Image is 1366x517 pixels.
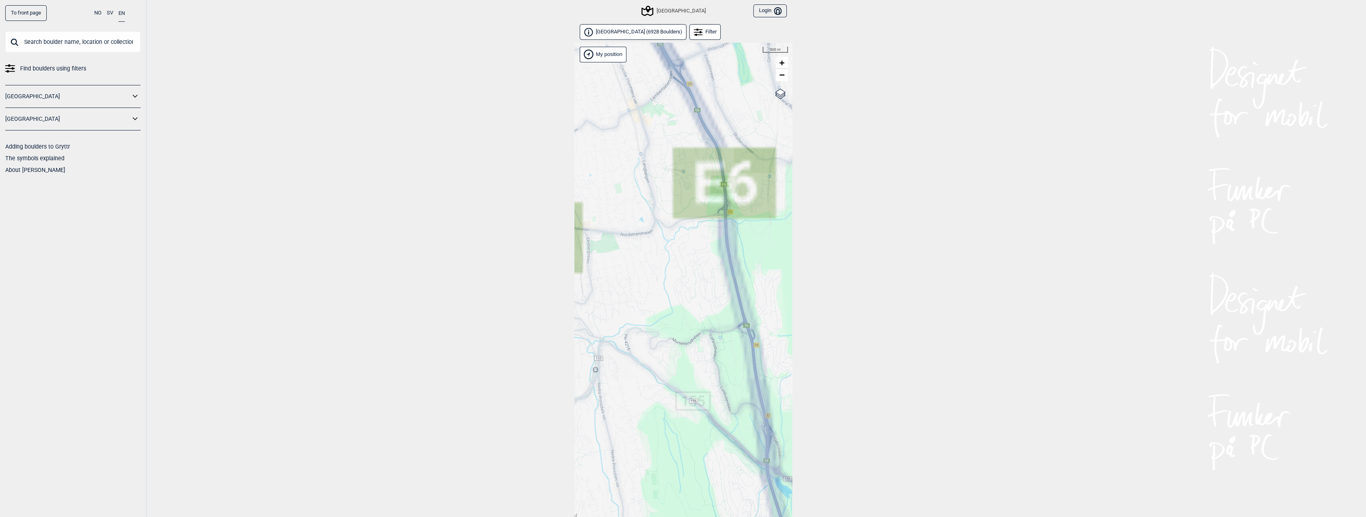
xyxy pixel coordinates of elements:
input: Search boulder name, location or collection [5,31,141,52]
div: 300 m [763,47,788,53]
button: EN [118,5,125,22]
div: Filter [689,24,721,40]
span: Find boulders using filters [20,63,86,74]
a: Zoom in [776,57,788,69]
a: [GEOGRAPHIC_DATA] (6928 Boulders) [580,24,687,40]
a: Find boulders using filters [5,63,141,74]
a: To front page [5,5,47,21]
span: − [779,70,784,80]
a: Zoom out [776,69,788,81]
a: Adding boulders to Gryttr [5,143,70,150]
a: Layers [773,85,788,103]
button: Login [753,4,786,18]
div: Show my position [580,47,626,62]
span: [GEOGRAPHIC_DATA] ( 6928 Boulders ) [596,29,682,35]
a: [GEOGRAPHIC_DATA] [5,113,130,125]
button: SV [107,5,113,21]
a: [GEOGRAPHIC_DATA] [5,91,130,102]
button: NO [94,5,102,21]
a: About [PERSON_NAME] [5,167,65,173]
span: + [779,58,784,68]
a: The symbols explained [5,155,64,161]
div: [GEOGRAPHIC_DATA] [643,6,705,16]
